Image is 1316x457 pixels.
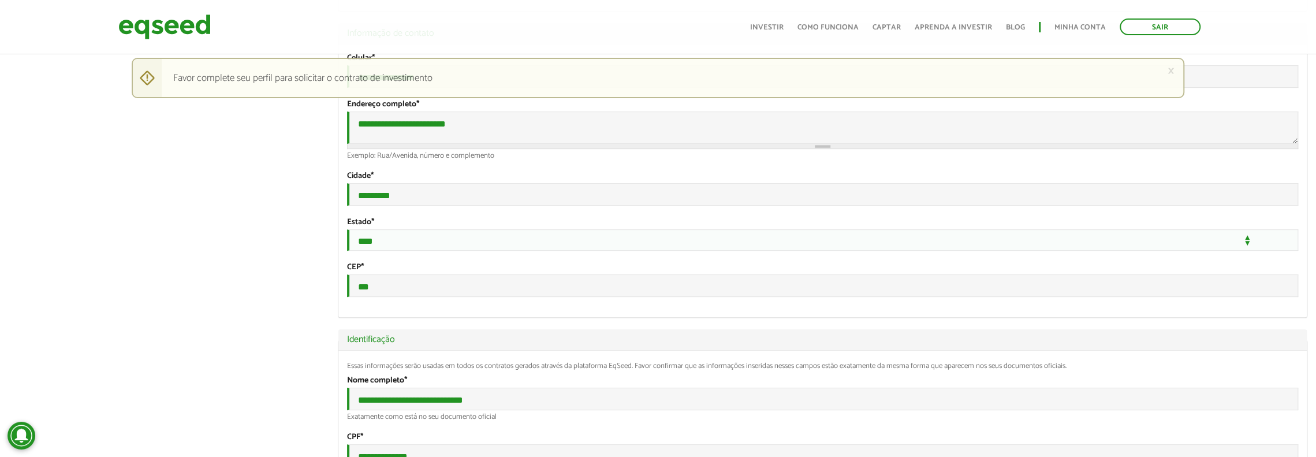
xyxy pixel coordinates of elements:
[404,374,407,387] span: Este campo é obrigatório.
[347,335,1298,344] a: Identificação
[347,218,374,226] label: Estado
[915,24,992,31] a: Aprenda a investir
[347,433,363,441] label: CPF
[1054,24,1106,31] a: Minha conta
[347,413,1298,421] div: Exatamente como está no seu documento oficial
[371,169,374,183] span: Este campo é obrigatório.
[750,24,784,31] a: Investir
[1168,65,1175,77] a: ×
[1006,24,1025,31] a: Blog
[873,24,901,31] a: Captar
[118,12,211,42] img: EqSeed
[1120,18,1201,35] a: Sair
[360,430,363,444] span: Este campo é obrigatório.
[347,54,375,62] label: Celular
[132,58,1184,98] div: Favor complete seu perfil para solicitar o contrato de investimento
[347,362,1298,370] div: Essas informações serão usadas em todos os contratos gerados através da plataforma EqSeed. Favor ...
[347,377,407,385] label: Nome completo
[371,216,374,229] span: Este campo é obrigatório.
[347,152,1298,159] div: Exemplo: Rua/Avenida, número e complemento
[347,172,374,180] label: Cidade
[361,261,364,274] span: Este campo é obrigatório.
[797,24,859,31] a: Como funciona
[347,263,364,272] label: CEP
